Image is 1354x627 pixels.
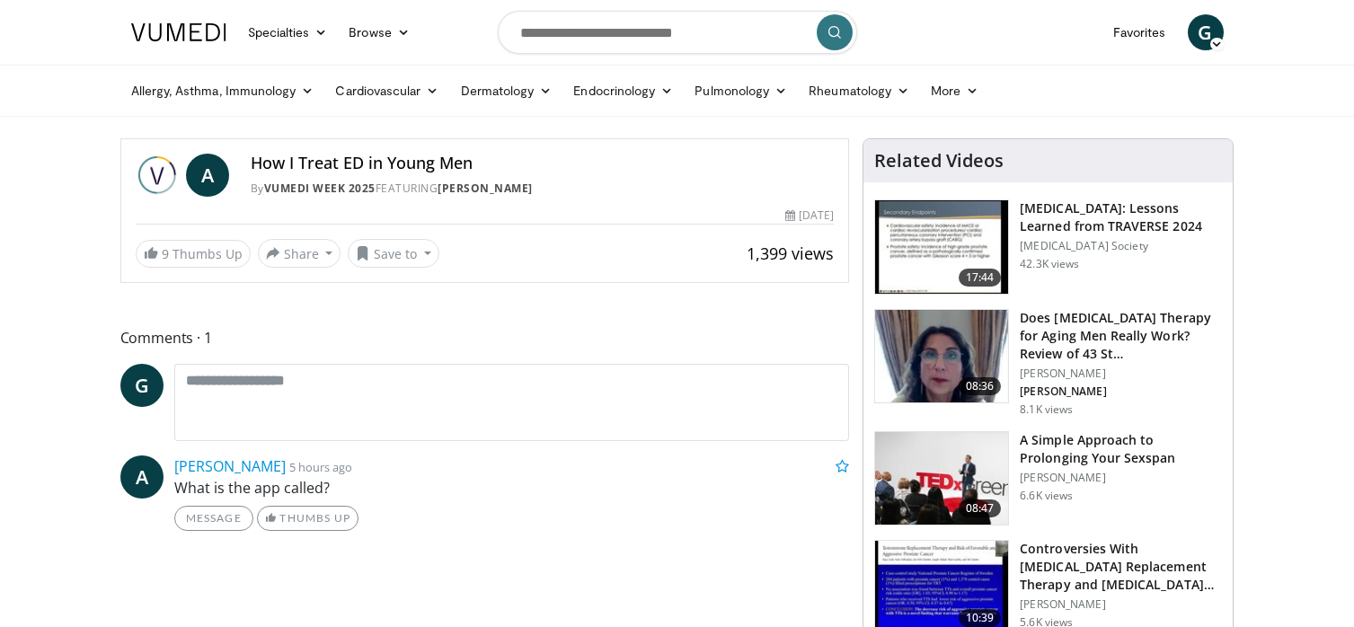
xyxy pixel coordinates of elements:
[498,11,857,54] input: Search topics, interventions
[120,364,164,407] a: G
[562,73,684,109] a: Endocrinology
[874,199,1222,295] a: 17:44 [MEDICAL_DATA]: Lessons Learned from TRAVERSE 2024 [MEDICAL_DATA] Society 42.3K views
[1020,257,1079,271] p: 42.3K views
[1020,199,1222,235] h3: [MEDICAL_DATA]: Lessons Learned from TRAVERSE 2024
[875,432,1008,525] img: c4bd4661-e278-4c34-863c-57c104f39734.150x105_q85_crop-smart_upscale.jpg
[251,154,835,173] h4: How I Treat ED in Young Men
[1020,540,1222,594] h3: Controversies With [MEDICAL_DATA] Replacement Therapy and [MEDICAL_DATA] Can…
[174,456,286,476] a: [PERSON_NAME]
[136,154,179,197] img: Vumedi Week 2025
[1020,489,1073,503] p: 6.6K views
[874,150,1004,172] h4: Related Videos
[1020,366,1222,381] p: [PERSON_NAME]
[1020,384,1222,399] p: [PERSON_NAME]
[131,23,226,41] img: VuMedi Logo
[920,73,989,109] a: More
[874,309,1222,417] a: 08:36 Does [MEDICAL_DATA] Therapy for Aging Men Really Work? Review of 43 St… [PERSON_NAME] [PERS...
[258,239,341,268] button: Share
[1020,471,1222,485] p: [PERSON_NAME]
[174,506,253,531] a: Message
[1020,402,1073,417] p: 8.1K views
[257,506,358,531] a: Thumbs Up
[959,499,1002,517] span: 08:47
[1188,14,1224,50] a: G
[785,208,834,224] div: [DATE]
[120,326,850,349] span: Comments 1
[120,455,164,499] a: A
[251,181,835,197] div: By FEATURING
[324,73,449,109] a: Cardiovascular
[438,181,533,196] a: [PERSON_NAME]
[120,73,325,109] a: Allergy, Asthma, Immunology
[959,269,1002,287] span: 17:44
[1020,597,1222,612] p: [PERSON_NAME]
[1102,14,1177,50] a: Favorites
[747,243,834,264] span: 1,399 views
[875,310,1008,403] img: 4d4bce34-7cbb-4531-8d0c-5308a71d9d6c.150x105_q85_crop-smart_upscale.jpg
[264,181,376,196] a: Vumedi Week 2025
[237,14,339,50] a: Specialties
[289,459,352,475] small: 5 hours ago
[1020,431,1222,467] h3: A Simple Approach to Prolonging Your Sexspan
[684,73,798,109] a: Pulmonology
[1020,309,1222,363] h3: Does [MEDICAL_DATA] Therapy for Aging Men Really Work? Review of 43 St…
[348,239,439,268] button: Save to
[959,377,1002,395] span: 08:36
[959,609,1002,627] span: 10:39
[1020,239,1222,253] p: [MEDICAL_DATA] Society
[162,245,169,262] span: 9
[136,240,251,268] a: 9 Thumbs Up
[875,200,1008,294] img: 1317c62a-2f0d-4360-bee0-b1bff80fed3c.150x105_q85_crop-smart_upscale.jpg
[174,477,850,499] p: What is the app called?
[338,14,420,50] a: Browse
[798,73,920,109] a: Rheumatology
[874,431,1222,526] a: 08:47 A Simple Approach to Prolonging Your Sexspan [PERSON_NAME] 6.6K views
[186,154,229,197] a: A
[450,73,563,109] a: Dermatology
